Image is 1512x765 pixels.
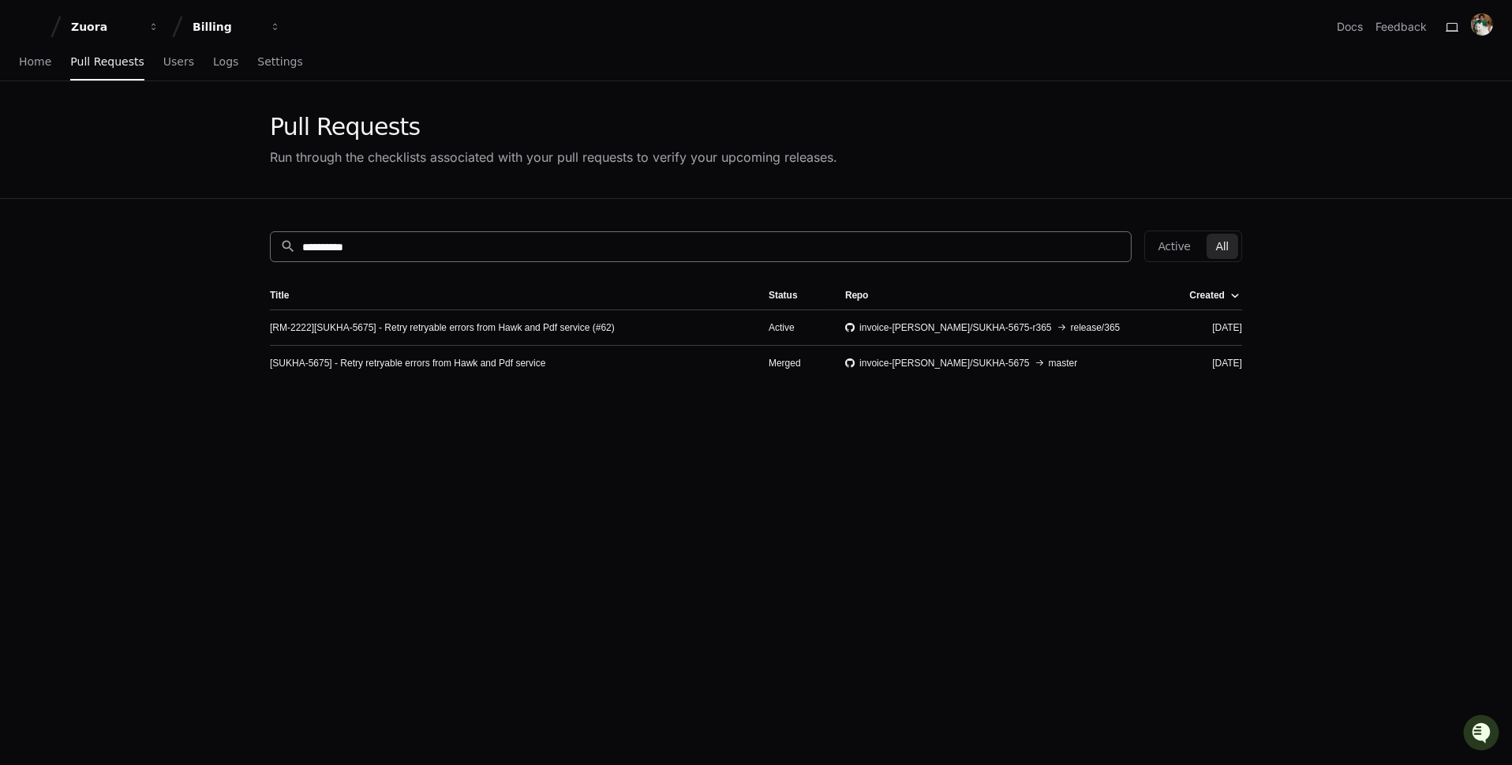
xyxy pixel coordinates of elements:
[1337,19,1363,35] a: Docs
[833,281,1169,309] th: Repo
[1189,289,1225,302] div: Created
[769,289,798,302] div: Status
[186,13,287,41] button: Billing
[71,19,139,35] div: Zuora
[213,57,238,66] span: Logs
[1049,357,1078,369] span: master
[213,44,238,81] a: Logs
[163,44,194,81] a: Users
[270,289,743,302] div: Title
[769,289,820,302] div: Status
[49,211,128,223] span: [PERSON_NAME]
[1461,713,1504,756] iframe: Open customer support
[1471,13,1493,36] img: ACg8ocLG_LSDOp7uAivCyQqIxj1Ef0G8caL3PxUxK52DC0_DO42UYdCW=s96-c
[65,13,166,41] button: Zuora
[19,44,51,81] a: Home
[268,122,287,141] button: Start new chat
[16,196,41,221] img: Sidi Zhu
[16,15,47,47] img: PlayerZero
[111,246,191,258] a: Powered byPylon
[16,117,44,145] img: 1756235613930-3d25f9e4-fa56-45dd-b3ad-e072dfbd1548
[193,19,260,35] div: Billing
[16,62,287,88] div: Welcome
[270,113,837,141] div: Pull Requests
[1181,321,1242,334] div: [DATE]
[1189,289,1239,302] div: Created
[1071,321,1121,334] span: release/365
[245,168,287,187] button: See all
[769,321,820,334] div: Active
[54,117,259,133] div: Start new chat
[54,133,229,145] div: We're offline, but we'll be back soon!
[157,246,191,258] span: Pylon
[859,321,1051,334] span: invoice-[PERSON_NAME]/SUKHA-5675-r365
[270,321,615,334] a: [RM-2222][SUKHA-5675] - Retry retryable errors from Hawk and Pdf service (#62)
[270,148,837,167] div: Run through the checklists associated with your pull requests to verify your upcoming releases.
[280,238,296,254] mat-icon: search
[1375,19,1427,35] button: Feedback
[769,357,820,369] div: Merged
[1181,357,1242,369] div: [DATE]
[163,57,194,66] span: Users
[257,57,302,66] span: Settings
[16,171,106,184] div: Past conversations
[140,211,172,223] span: [DATE]
[1148,234,1199,259] button: Active
[270,357,545,369] a: [SUKHA-5675] - Retry retryable errors from Hawk and Pdf service
[19,57,51,66] span: Home
[1207,234,1238,259] button: All
[131,211,137,223] span: •
[70,57,144,66] span: Pull Requests
[257,44,302,81] a: Settings
[270,289,289,302] div: Title
[859,357,1029,369] span: invoice-[PERSON_NAME]/SUKHA-5675
[70,44,144,81] a: Pull Requests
